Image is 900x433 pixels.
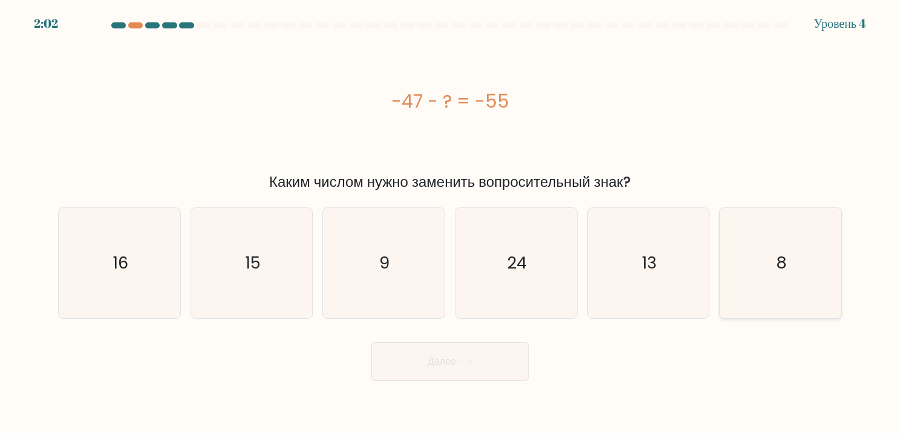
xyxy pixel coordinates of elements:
[380,251,390,275] text: 9
[58,88,842,115] div: -47 - ? = -55
[428,354,456,368] ya-tr-span: Далее
[112,251,128,275] text: 16
[642,251,657,275] text: 13
[814,15,866,31] ya-tr-span: Уровень 4
[245,251,261,275] text: 15
[776,251,787,275] text: 8
[507,251,527,275] text: 24
[34,15,58,33] div: 2:02
[269,172,631,192] ya-tr-span: Каким числом нужно заменить вопросительный знак?
[371,342,529,381] button: Далее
